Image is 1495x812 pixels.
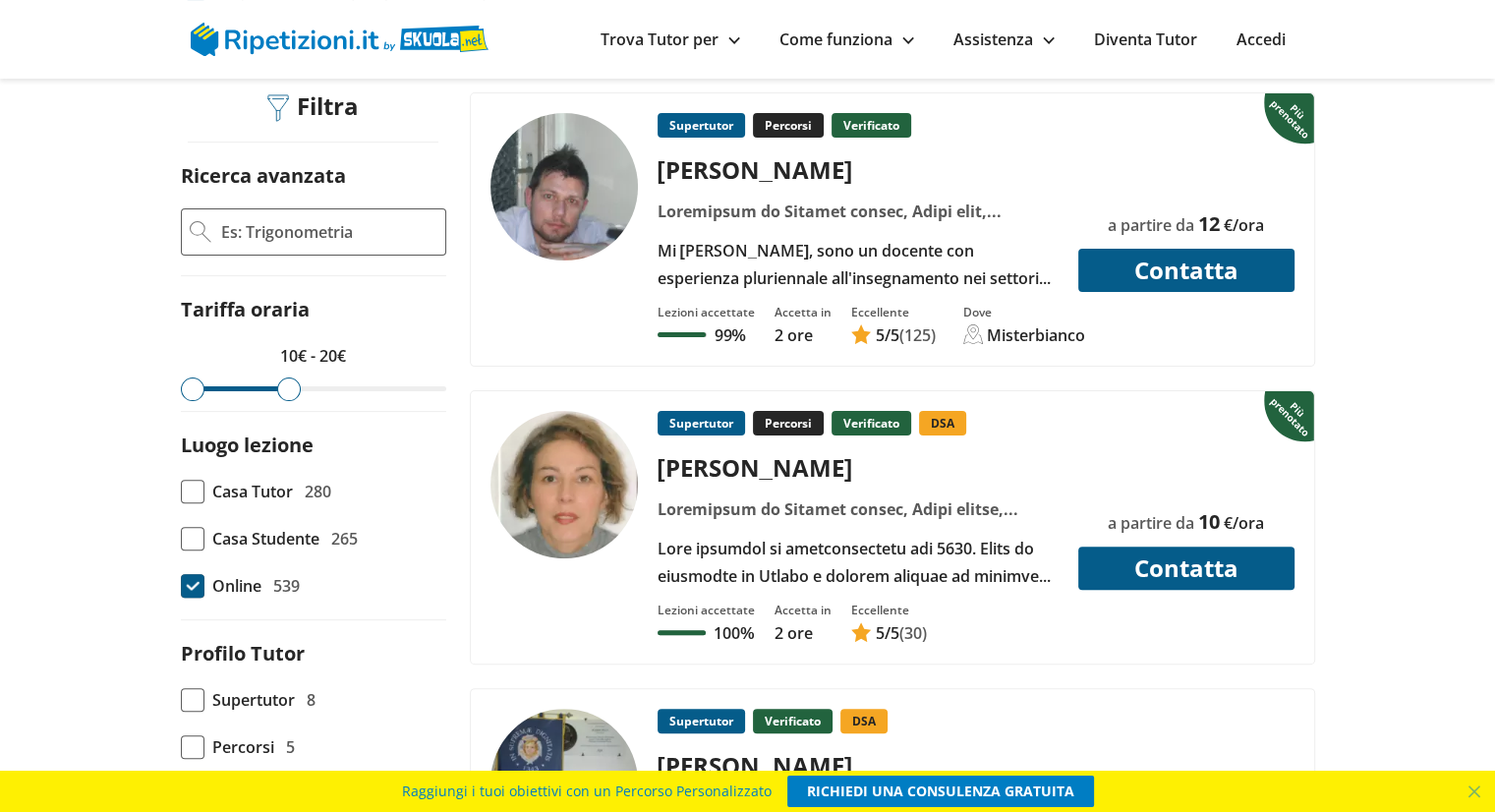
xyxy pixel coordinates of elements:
img: Filtra filtri mobile [267,94,289,122]
div: Loremipsum do Sitamet consec, Adipi elitse, Doeiusm te incididu, Utlaboreetd m aliquaen, Adminimv... [650,495,1065,523]
span: 8 [307,686,316,714]
span: 12 [1198,210,1220,237]
span: a partire da [1108,512,1194,534]
div: [PERSON_NAME] [650,451,1065,484]
div: Dove [963,304,1085,320]
p: Verificato [832,113,911,138]
span: 10 [1198,508,1220,535]
span: 539 [273,572,300,600]
span: €/ora [1224,512,1264,534]
div: Lore ipsumdol si ametconsectetu adi 5630. Elits do eiusmodte in Utlabo e dolorem aliquae ad minim... [650,535,1065,590]
p: Supertutor [658,411,745,435]
img: tutor a Misterbianco - LUCA [490,113,638,261]
div: [PERSON_NAME] [650,153,1065,186]
span: a partire da [1108,214,1194,236]
img: tutor a cernusco sul naviglio - ALESSIA [490,411,638,558]
label: Profilo Tutor [181,640,305,667]
span: (125) [899,324,936,346]
p: 2 ore [775,324,832,346]
a: logo Skuola.net | Ripetizioni.it [191,27,489,48]
span: 5 [286,733,295,761]
p: DSA [919,411,966,435]
span: 265 [331,525,358,552]
p: Percorsi [753,411,824,435]
p: 10€ - 20€ [181,342,446,370]
span: Online [212,572,261,600]
div: Eccellente [851,602,927,618]
a: RICHIEDI UNA CONSULENZA GRATUITA [787,776,1094,807]
p: Supertutor [658,709,745,733]
span: Percorsi [212,733,274,761]
div: Accetta in [775,602,832,618]
div: Lezioni accettate [658,304,755,320]
a: Assistenza [953,29,1055,50]
div: Filtra [260,92,367,123]
span: Supertutor [212,686,295,714]
span: Casa Studente [212,525,319,552]
span: 280 [305,478,331,505]
p: 99% [715,324,746,346]
img: logo Skuola.net | Ripetizioni.it [191,23,489,56]
div: [PERSON_NAME] [650,749,1065,782]
a: Diventa Tutor [1094,29,1197,50]
label: Luogo lezione [181,432,314,458]
span: /5 [876,324,899,346]
span: (30) [899,622,927,644]
button: Contatta [1078,249,1294,292]
a: 5/5(30) [851,622,927,644]
img: Piu prenotato [1264,91,1318,145]
span: /5 [876,622,899,644]
span: €/ora [1224,214,1264,236]
button: Contatta [1078,547,1294,590]
div: Loremipsum do Sitamet consec, Adipi elit, Seddoeiusmod, Tempori, Utlabor etdolor, Magnaal enimadm... [650,198,1065,225]
a: Accedi [1236,29,1286,50]
p: Percorsi [753,113,824,138]
p: Verificato [753,709,833,733]
img: Ricerca Avanzata [190,221,211,243]
p: Supertutor [658,113,745,138]
img: Piu prenotato [1264,389,1318,442]
label: Ricerca avanzata [181,162,346,189]
div: Lezioni accettate [658,602,755,618]
a: Come funziona [779,29,914,50]
div: Eccellente [851,304,936,320]
div: Mi [PERSON_NAME], sono un docente con esperienza pluriennale all'insegnamento nei settori pubblic... [650,237,1065,292]
p: 100% [714,622,754,644]
span: Raggiungi i tuoi obiettivi con un Percorso Personalizzato [402,776,772,807]
span: 5 [876,622,885,644]
a: Trova Tutor per [601,29,740,50]
a: 5/5(125) [851,324,936,346]
input: Es: Trigonometria [219,217,437,247]
span: 5 [876,324,885,346]
div: Misterbianco [987,324,1085,346]
p: Verificato [832,411,911,435]
label: Tariffa oraria [181,296,310,322]
p: 2 ore [775,622,832,644]
span: Casa Tutor [212,478,293,505]
div: Accetta in [775,304,832,320]
p: DSA [840,709,888,733]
